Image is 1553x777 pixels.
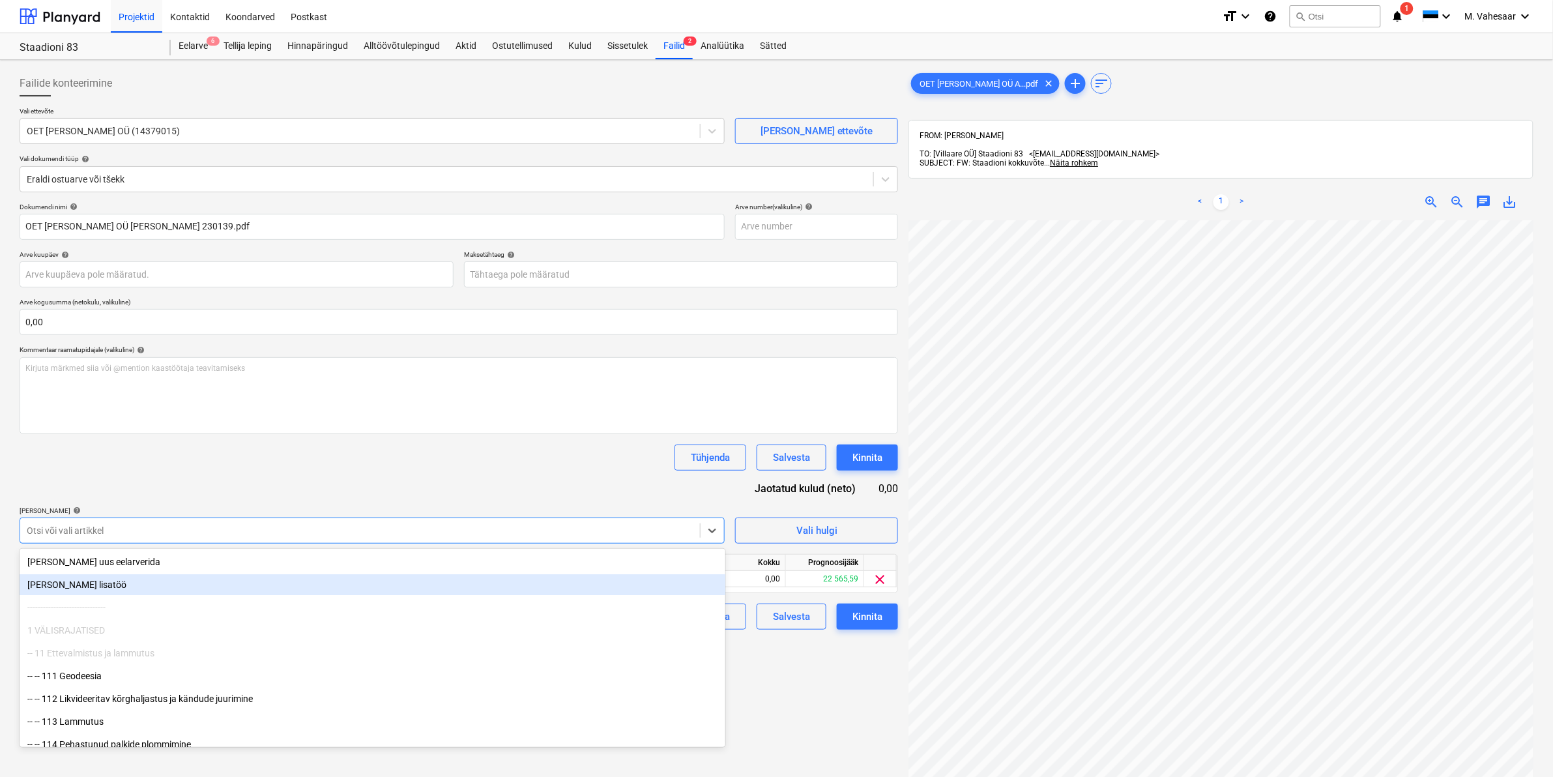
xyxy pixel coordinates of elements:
div: -- -- 114 Pehastunud palkide plommimine [20,734,725,755]
div: Maksetähtaeg [464,250,898,259]
input: Arve kuupäeva pole määratud. [20,261,454,287]
span: OET [PERSON_NAME] OÜ A...pdf [912,79,1046,89]
div: 1 VÄLISRAJATISED [20,620,725,641]
div: Kommentaar raamatupidajale (valikuline) [20,345,898,354]
div: Jaotatud kulud (neto) [729,481,877,496]
a: Tellija leping [216,33,280,59]
div: Salvesta [773,449,810,466]
div: -- 11 Ettevalmistus ja lammutus [20,643,725,664]
span: Failide konteerimine [20,76,112,91]
div: Vali dokumendi tüüp [20,154,898,163]
button: Kinnita [837,604,898,630]
div: Vali hulgi [796,522,837,539]
div: Tühjenda [691,449,730,466]
div: ------------------------------ [20,597,725,618]
a: Sissetulek [600,33,656,59]
div: [PERSON_NAME] [20,506,725,515]
a: Eelarve6 [171,33,216,59]
div: [PERSON_NAME] lisatöö [20,574,725,595]
div: -- -- 111 Geodeesia [20,666,725,686]
div: Kinnita [852,449,882,466]
span: add [1067,76,1083,91]
span: ... [1044,158,1098,168]
span: sort [1094,76,1109,91]
a: Aktid [448,33,484,59]
span: help [504,251,515,259]
div: [PERSON_NAME] uus eelarverida [20,551,725,572]
span: help [79,155,89,163]
a: Ostutellimused [484,33,560,59]
div: Kinnita [852,608,882,625]
div: OET [PERSON_NAME] OÜ A...pdf [911,73,1060,94]
div: Failid [656,33,693,59]
a: Alltöövõtulepingud [356,33,448,59]
input: Tähtaega pole määratud [464,261,898,287]
span: help [70,506,81,514]
a: Previous page [1193,194,1208,210]
span: help [59,251,69,259]
span: clear [873,572,888,587]
button: Salvesta [757,445,826,471]
button: Kinnita [837,445,898,471]
button: [PERSON_NAME] ettevõte [735,118,898,144]
div: Lisa uus eelarverida [20,551,725,572]
span: save_alt [1502,194,1518,210]
span: help [67,203,78,211]
p: Vali ettevõte [20,107,725,118]
span: 6 [207,37,220,46]
a: Hinnapäringud [280,33,356,59]
span: Näita rohkem [1050,158,1098,168]
div: Prognoosijääk [786,555,864,571]
div: 0,00 [877,481,898,496]
span: help [134,346,145,354]
div: Lisa uus lisatöö [20,574,725,595]
span: zoom_in [1424,194,1440,210]
p: Arve kogusumma (netokulu, valikuline) [20,298,898,309]
span: help [802,203,813,211]
span: clear [1041,76,1056,91]
a: Sätted [752,33,794,59]
span: zoom_out [1450,194,1466,210]
input: Dokumendi nimi [20,214,725,240]
a: Page 1 is your current page [1213,194,1229,210]
input: Arve kogusumma (netokulu, valikuline) [20,309,898,335]
div: Arve number (valikuline) [735,203,898,211]
div: [PERSON_NAME] ettevõte [761,123,873,139]
a: Analüütika [693,33,752,59]
div: 0,00 [708,571,786,587]
div: -- -- 113 Lammutus [20,711,725,732]
div: -- -- 112 Likvideeritav kõrghaljastus ja kändude juurimine [20,688,725,709]
div: Eelarve [171,33,216,59]
span: FROM: [PERSON_NAME] [920,131,1004,140]
a: Next page [1234,194,1250,210]
button: Tühjenda [675,445,746,471]
div: Salvesta [773,608,810,625]
span: 2 [684,37,697,46]
button: Salvesta [757,604,826,630]
span: chat [1476,194,1492,210]
input: Arve number [735,214,898,240]
div: Kokku [708,555,786,571]
div: Arve kuupäev [20,250,454,259]
span: SUBJECT: FW: Staadioni kokkuvõte [920,158,1044,168]
div: Kulud [560,33,600,59]
div: Staadioni 83 [20,41,155,55]
span: TO: [Villaare OÜ] Staadioni 83 <[EMAIL_ADDRESS][DOMAIN_NAME]> [920,149,1159,158]
div: 22 565,59 [786,571,864,587]
div: Dokumendi nimi [20,203,725,211]
a: Failid2 [656,33,693,59]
